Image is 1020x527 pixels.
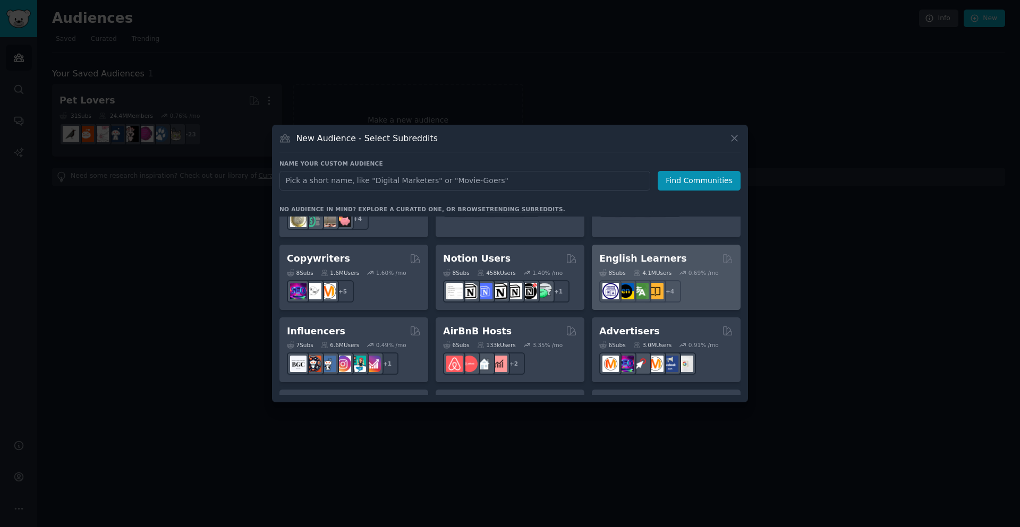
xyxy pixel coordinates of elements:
img: KeepWriting [305,283,321,299]
img: AirBnBInvesting [491,356,507,372]
div: 0.69 % /mo [688,269,719,277]
div: + 1 [376,352,398,375]
h2: Advertisers [599,325,660,338]
div: 1.6M Users [321,269,360,277]
img: UKPersonalFinance [290,211,307,227]
div: 8 Sub s [599,269,626,277]
img: SEO [290,283,307,299]
img: Notiontemplates [446,283,463,299]
div: + 4 [346,208,369,230]
img: FacebookAds [662,356,678,372]
div: 8 Sub s [443,269,470,277]
h2: Copywriters [287,252,350,265]
h2: English Learners [599,252,687,265]
img: language_exchange [632,283,649,299]
img: BestNotionTemplates [521,283,537,299]
div: 3.35 % /mo [532,341,563,349]
img: socialmedia [305,356,321,372]
h2: Notion Users [443,252,511,265]
div: + 5 [331,280,354,303]
div: 133k Users [477,341,516,349]
div: + 1 [547,280,569,303]
h3: New Audience - Select Subreddits [296,133,438,144]
img: LearnEnglishOnReddit [647,283,664,299]
div: 1.40 % /mo [532,269,563,277]
div: 4.1M Users [633,269,672,277]
img: AskNotion [506,283,522,299]
img: AirBnBHosts [461,356,478,372]
div: 3.0M Users [633,341,672,349]
div: 1.60 % /mo [376,269,406,277]
div: No audience in mind? Explore a curated one, or browse . [279,205,565,213]
img: NotionPromote [535,283,552,299]
h3: Name your custom audience [279,160,741,167]
img: PPC [632,356,649,372]
img: InstagramGrowthTips [364,356,381,372]
img: fatFIRE [335,211,351,227]
a: trending subreddits [486,206,563,212]
img: SEO [617,356,634,372]
div: + 4 [659,280,681,303]
img: Instagram [320,356,336,372]
div: 6.6M Users [321,341,360,349]
input: Pick a short name, like "Digital Marketers" or "Movie-Goers" [279,171,650,191]
img: rentalproperties [476,356,492,372]
img: googleads [677,356,693,372]
img: notioncreations [461,283,478,299]
img: Fire [320,211,336,227]
img: InstagramMarketing [335,356,351,372]
div: 7 Sub s [287,341,313,349]
div: 0.91 % /mo [688,341,719,349]
div: 6 Sub s [443,341,470,349]
img: languagelearning [602,283,619,299]
div: 6 Sub s [599,341,626,349]
h2: AirBnB Hosts [443,325,512,338]
button: Find Communities [658,171,741,191]
img: content_marketing [320,283,336,299]
img: FinancialPlanning [305,211,321,227]
img: influencermarketing [350,356,366,372]
div: 0.49 % /mo [376,341,406,349]
div: 8 Sub s [287,269,313,277]
img: BeautyGuruChatter [290,356,307,372]
img: FreeNotionTemplates [476,283,492,299]
div: 458k Users [477,269,516,277]
img: EnglishLearning [617,283,634,299]
img: airbnb_hosts [446,356,463,372]
img: advertising [647,356,664,372]
img: NotionGeeks [491,283,507,299]
div: + 2 [503,352,525,375]
img: marketing [602,356,619,372]
h2: Influencers [287,325,345,338]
